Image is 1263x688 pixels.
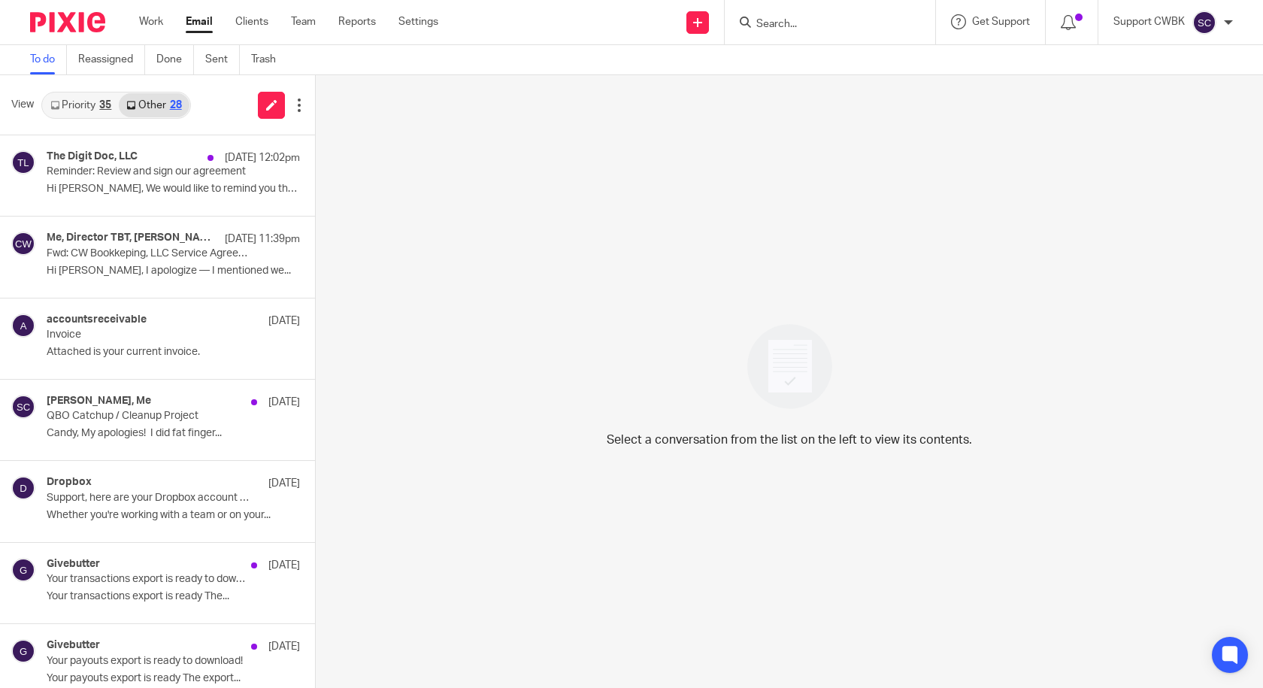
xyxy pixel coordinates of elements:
p: Attached is your current invoice. [47,346,300,359]
img: svg%3E [11,558,35,582]
p: [DATE] 11:39pm [225,232,300,247]
p: Your payouts export is ready to download! [47,655,250,668]
a: Trash [251,45,287,74]
a: Reassigned [78,45,145,74]
div: 28 [170,100,182,111]
span: View [11,97,34,113]
p: Your payouts export is ready The export... [47,672,300,685]
p: Hi [PERSON_NAME], We would like to remind you that... [47,183,300,195]
p: Support CWBK [1113,14,1185,29]
p: QBO Catchup / Cleanup Project [47,410,250,423]
p: [DATE] [268,639,300,654]
p: Select a conversation from the list on the left to view its contents. [607,431,972,449]
span: Get Support [972,17,1030,27]
a: Done [156,45,194,74]
p: [DATE] [268,395,300,410]
h4: Givebutter [47,558,100,571]
p: [DATE] 12:02pm [225,150,300,165]
p: Fwd: CW Bookkeping, LLC Service Agreement [47,247,250,260]
h4: Me, Director TBT, [PERSON_NAME], [PERSON_NAME] [47,232,217,244]
p: [DATE] [268,558,300,573]
img: svg%3E [11,476,35,500]
h4: The Digit Doc, LLC [47,150,138,163]
div: 35 [99,100,111,111]
p: Invoice [47,329,250,341]
h4: Dropbox [47,476,92,489]
a: Other28 [119,93,189,117]
h4: Givebutter [47,639,100,652]
p: Support, here are your Dropbox account features [47,492,250,505]
h4: [PERSON_NAME], Me [47,395,151,408]
p: [DATE] [268,314,300,329]
h4: accountsreceivable [47,314,147,326]
p: [DATE] [268,476,300,491]
a: Reports [338,14,376,29]
p: Candy, My apologies! I did fat finger... [47,427,300,440]
img: svg%3E [11,232,35,256]
p: Your transactions export is ready The... [47,590,300,603]
img: svg%3E [11,314,35,338]
a: Work [139,14,163,29]
img: image [738,314,842,419]
img: svg%3E [11,395,35,419]
p: Your transactions export is ready to download! [47,573,250,586]
a: Sent [205,45,240,74]
input: Search [755,18,890,32]
img: svg%3E [1192,11,1216,35]
a: Email [186,14,213,29]
a: Settings [398,14,438,29]
a: Clients [235,14,268,29]
a: To do [30,45,67,74]
a: Team [291,14,316,29]
p: Hi [PERSON_NAME], I apologize — I mentioned we... [47,265,300,277]
p: Whether you're working with a team or on your... [47,509,300,522]
img: Pixie [30,12,105,32]
img: svg%3E [11,639,35,663]
img: svg%3E [11,150,35,174]
p: Reminder: Review and sign our agreement [47,165,250,178]
a: Priority35 [43,93,119,117]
